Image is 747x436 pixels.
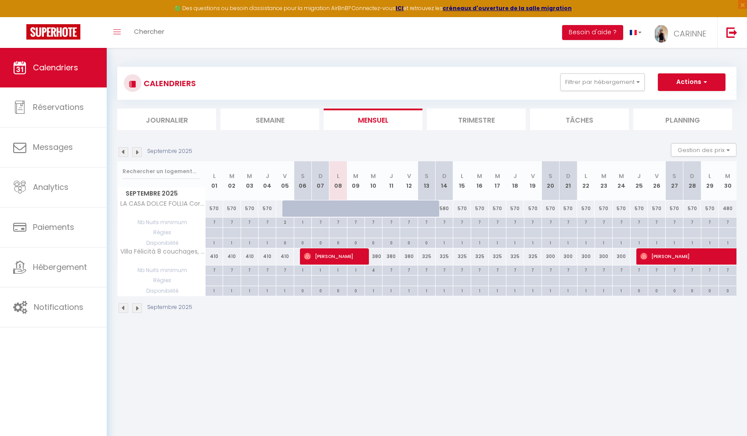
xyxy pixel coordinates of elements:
[559,161,577,200] th: 21
[276,265,293,274] div: 7
[631,265,648,274] div: 7
[294,238,311,247] div: 0
[365,238,382,247] div: 0
[613,200,630,217] div: 570
[383,265,400,274] div: 7
[259,265,276,274] div: 7
[524,161,541,200] th: 19
[453,286,470,294] div: 1
[683,218,700,226] div: 7
[223,286,240,294] div: 1
[33,142,73,153] span: Messages
[506,248,524,265] div: 325
[311,161,329,200] th: 07
[719,238,736,247] div: 1
[541,200,559,217] div: 570
[223,238,240,247] div: 1
[206,218,223,226] div: 7
[708,172,711,180] abbr: L
[471,161,488,200] th: 16
[223,248,241,265] div: 410
[701,161,718,200] th: 29
[489,286,506,294] div: 1
[453,200,471,217] div: 570
[648,17,717,48] a: ... CARINNE
[312,265,329,274] div: 1
[206,200,223,217] div: 570
[283,172,287,180] abbr: V
[33,262,87,272] span: Hébergement
[118,187,205,200] span: Septembre 2025
[613,161,630,200] th: 24
[400,248,418,265] div: 380
[461,172,463,180] abbr: L
[259,286,276,294] div: 1
[674,28,706,39] span: CARINNE
[560,73,645,91] button: Filtrer par hébergement
[489,161,506,200] th: 17
[241,265,258,274] div: 7
[595,161,612,200] th: 23
[559,218,577,226] div: 7
[453,161,471,200] th: 15
[513,172,517,180] abbr: J
[531,172,535,180] abbr: V
[542,286,559,294] div: 1
[241,161,258,200] th: 03
[127,17,171,48] a: Chercher
[383,248,400,265] div: 380
[276,248,294,265] div: 410
[648,161,665,200] th: 26
[396,4,404,12] a: ICI
[400,265,417,274] div: 7
[123,163,200,179] input: Rechercher un logement...
[541,161,559,200] th: 20
[506,200,524,217] div: 570
[436,218,453,226] div: 7
[258,200,276,217] div: 570
[666,218,683,226] div: 7
[294,265,311,274] div: 1
[595,238,612,247] div: 1
[719,218,736,226] div: 7
[541,248,559,265] div: 300
[119,200,207,207] span: LA CASA DOLCE FOLLIA Corsica 5 Chambres, 5 SDB, 14/16 P
[294,161,311,200] th: 06
[613,265,630,274] div: 7
[613,218,630,226] div: 7
[329,218,346,226] div: 7
[613,248,630,265] div: 300
[666,200,683,217] div: 570
[364,161,382,200] th: 10
[719,265,736,274] div: 7
[683,286,700,294] div: 0
[436,200,453,217] div: 580
[495,172,500,180] abbr: M
[33,62,78,73] span: Calendriers
[630,200,648,217] div: 570
[453,238,470,247] div: 1
[595,248,612,265] div: 300
[489,218,506,226] div: 7
[425,172,429,180] abbr: S
[666,265,683,274] div: 7
[542,218,559,226] div: 7
[418,265,435,274] div: 7
[595,200,612,217] div: 570
[34,302,83,312] span: Notifications
[658,73,725,91] button: Actions
[206,238,223,247] div: 1
[630,161,648,200] th: 25
[701,200,718,217] div: 570
[258,161,276,200] th: 04
[259,238,276,247] div: 1
[443,4,572,12] strong: créneaux d'ouverture de la salle migration
[648,200,665,217] div: 570
[383,161,400,200] th: 11
[726,27,737,38] img: logout
[506,265,523,274] div: 7
[223,218,240,226] div: 7
[562,25,623,40] button: Besoin d'aide ?
[436,286,453,294] div: 1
